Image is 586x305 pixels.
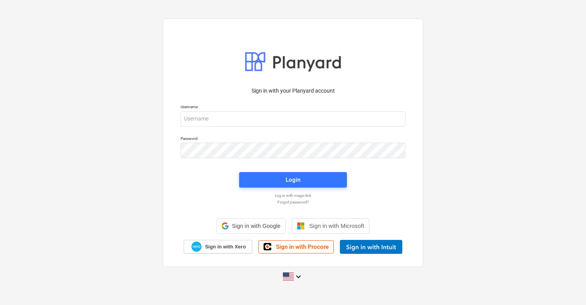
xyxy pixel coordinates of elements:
[232,223,280,229] span: Sign in with Google
[181,87,405,95] p: Sign in with your Planyard account
[239,172,347,188] button: Login
[181,104,405,111] p: Username
[217,218,285,234] div: Sign in with Google
[177,193,409,198] a: Log in with magic link
[191,241,202,252] img: Xero logo
[286,175,300,185] div: Login
[181,136,405,143] p: Password
[276,243,329,250] span: Sign in with Procore
[177,200,409,205] a: Forgot password?
[259,240,334,253] a: Sign in with Procore
[184,240,253,253] a: Sign in with Xero
[297,222,305,230] img: Microsoft logo
[294,272,303,281] i: keyboard_arrow_down
[309,222,364,229] span: Sign in with Microsoft
[181,111,405,127] input: Username
[205,243,246,250] span: Sign in with Xero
